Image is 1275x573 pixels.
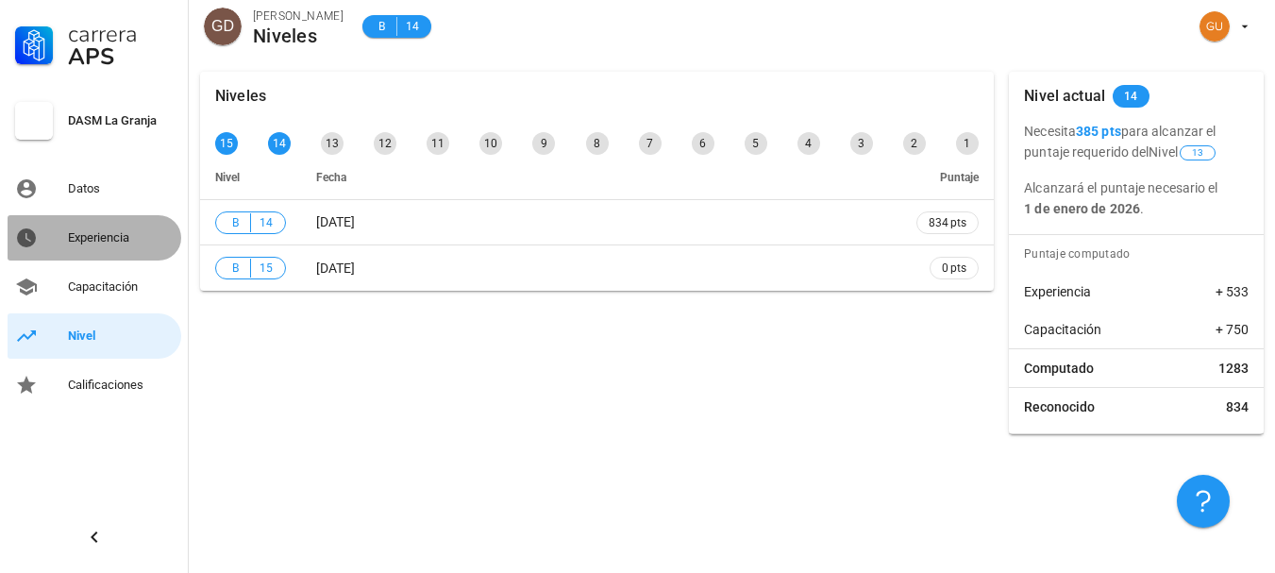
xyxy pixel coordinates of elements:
a: Datos [8,166,181,211]
div: 9 [532,132,555,155]
div: Nivel actual [1024,72,1105,121]
span: B [227,259,243,278]
div: 4 [797,132,820,155]
div: 15 [215,132,238,155]
a: Nivel [8,313,181,359]
span: Nivel [1149,144,1217,160]
div: 1 [956,132,979,155]
span: Capacitación [1024,320,1101,339]
div: DASM La Granja [68,113,174,128]
span: 14 [259,213,274,232]
div: 10 [479,132,502,155]
div: 7 [639,132,662,155]
span: [DATE] [316,261,355,276]
span: [DATE] [316,214,355,229]
div: APS [68,45,174,68]
div: 12 [374,132,396,155]
span: 834 pts [929,213,966,232]
div: 6 [692,132,714,155]
span: Reconocido [1024,397,1095,416]
div: 3 [850,132,873,155]
div: avatar [204,8,242,45]
span: Computado [1024,359,1094,378]
span: 14 [1124,85,1138,108]
span: 15 [259,259,274,278]
div: Niveles [215,72,266,121]
th: Puntaje [901,155,994,200]
a: Calificaciones [8,362,181,408]
span: 13 [1192,146,1203,160]
div: 8 [586,132,609,155]
span: Experiencia [1024,282,1091,301]
div: Niveles [253,25,344,46]
span: Puntaje [940,171,979,184]
div: 13 [321,132,344,155]
span: 1283 [1218,359,1249,378]
div: Nivel [68,329,174,344]
div: Experiencia [68,230,174,245]
div: Capacitación [68,279,174,295]
div: avatar [1200,11,1230,42]
div: 11 [427,132,449,155]
span: B [374,17,389,36]
p: Alcanzará el puntaje necesario el . [1024,177,1249,219]
div: 5 [745,132,767,155]
a: Capacitación [8,264,181,310]
span: GD [211,8,234,45]
b: 1 de enero de 2026 [1024,201,1140,216]
div: 14 [268,132,291,155]
span: B [227,213,243,232]
b: 385 pts [1076,124,1121,139]
a: Experiencia [8,215,181,261]
div: Puntaje computado [1016,235,1264,273]
div: Carrera [68,23,174,45]
th: Fecha [301,155,901,200]
th: Nivel [200,155,301,200]
span: Nivel [215,171,240,184]
span: + 533 [1216,282,1249,301]
span: 0 pts [942,259,966,278]
p: Necesita para alcanzar el puntaje requerido del [1024,121,1249,162]
div: [PERSON_NAME] [253,7,344,25]
div: Calificaciones [68,378,174,393]
div: 2 [903,132,926,155]
span: Fecha [316,171,346,184]
span: 14 [405,17,420,36]
span: + 750 [1216,320,1249,339]
span: 834 [1226,397,1249,416]
div: Datos [68,181,174,196]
